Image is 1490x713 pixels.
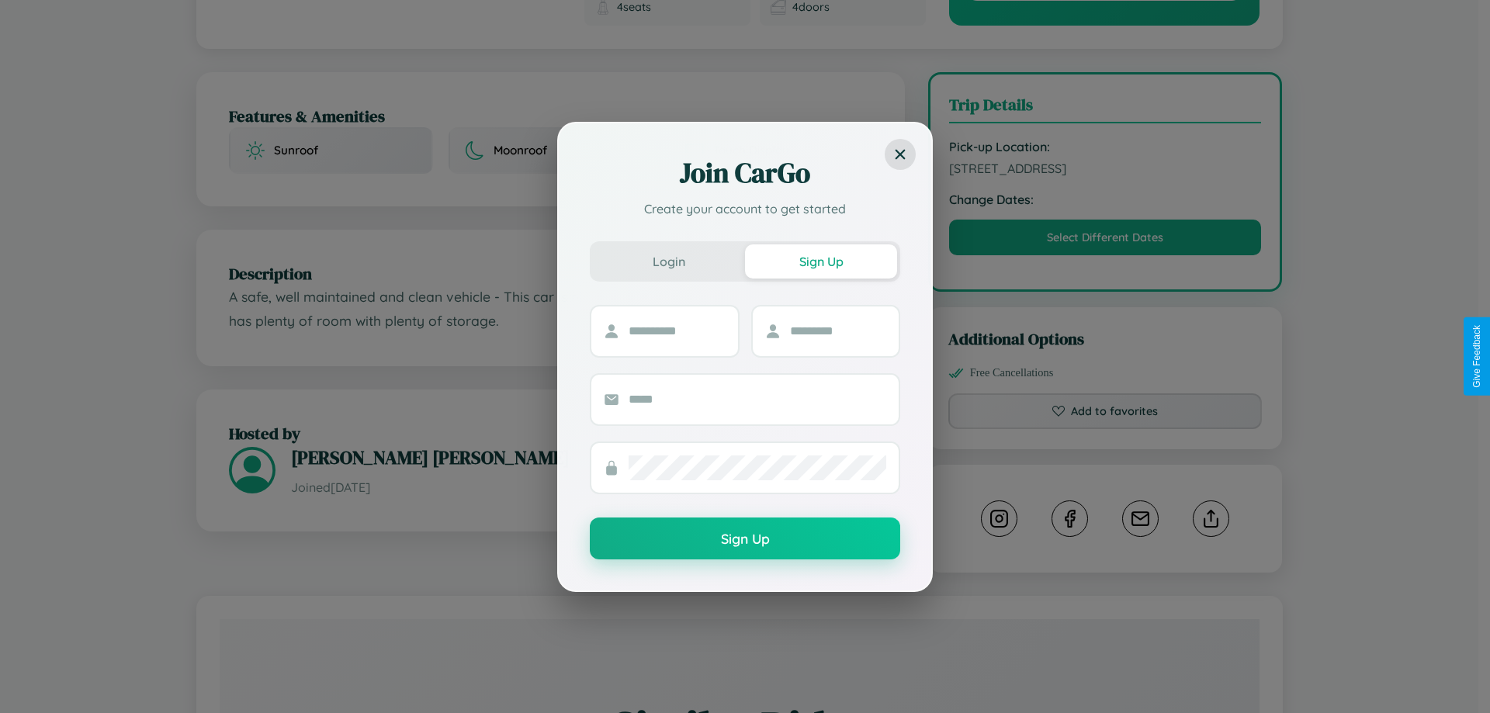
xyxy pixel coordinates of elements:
div: Give Feedback [1471,325,1482,388]
button: Sign Up [590,517,900,559]
p: Create your account to get started [590,199,900,218]
button: Login [593,244,745,279]
button: Sign Up [745,244,897,279]
h2: Join CarGo [590,154,900,192]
